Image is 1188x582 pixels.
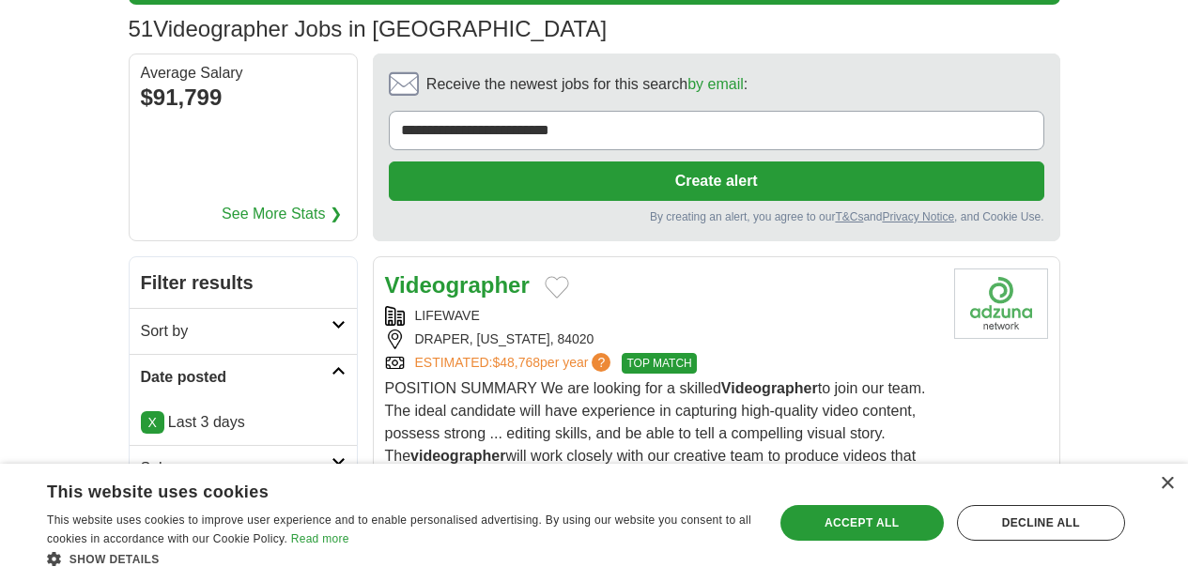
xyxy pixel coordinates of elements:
[687,76,744,92] a: by email
[492,355,540,370] span: $48,768
[545,276,569,299] button: Add to favorite jobs
[622,353,696,374] span: TOP MATCH
[141,411,346,434] p: Last 3 days
[389,161,1044,201] button: Create alert
[141,411,164,434] a: X
[141,366,332,389] h2: Date posted
[592,353,610,372] span: ?
[141,457,332,480] h2: Salary
[882,210,954,223] a: Privacy Notice
[385,272,530,298] a: Videographer
[47,475,705,503] div: This website uses cookies
[410,448,505,464] strong: videographer
[130,257,357,308] h2: Filter results
[129,16,608,41] h1: Videographer Jobs in [GEOGRAPHIC_DATA]
[291,532,349,545] a: Read more, opens a new window
[47,549,752,568] div: Show details
[954,268,1048,339] img: Company logo
[129,12,154,46] span: 51
[130,445,357,491] a: Salary
[130,308,357,354] a: Sort by
[389,208,1044,225] div: By creating an alert, you agree to our and , and Cookie Use.
[721,380,818,396] strong: Videographer
[957,505,1125,541] div: Decline all
[141,320,332,343] h2: Sort by
[47,513,751,545] span: This website uses cookies to improve user experience and to enable personalised advertising. By u...
[141,81,346,115] div: $91,799
[426,73,748,96] span: Receive the newest jobs for this search :
[1160,477,1174,491] div: Close
[385,329,939,349] div: DRAPER, [US_STATE], 84020
[780,505,944,541] div: Accept all
[69,553,160,566] span: Show details
[385,306,939,326] div: LIFEWAVE
[835,210,863,223] a: T&Cs
[141,66,346,81] div: Average Salary
[222,203,342,225] a: See More Stats ❯
[130,354,357,400] a: Date posted
[415,353,615,374] a: ESTIMATED:$48,768per year?
[385,380,926,486] span: POSITION SUMMARY We are looking for a skilled to join our team. The ideal candidate will have exp...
